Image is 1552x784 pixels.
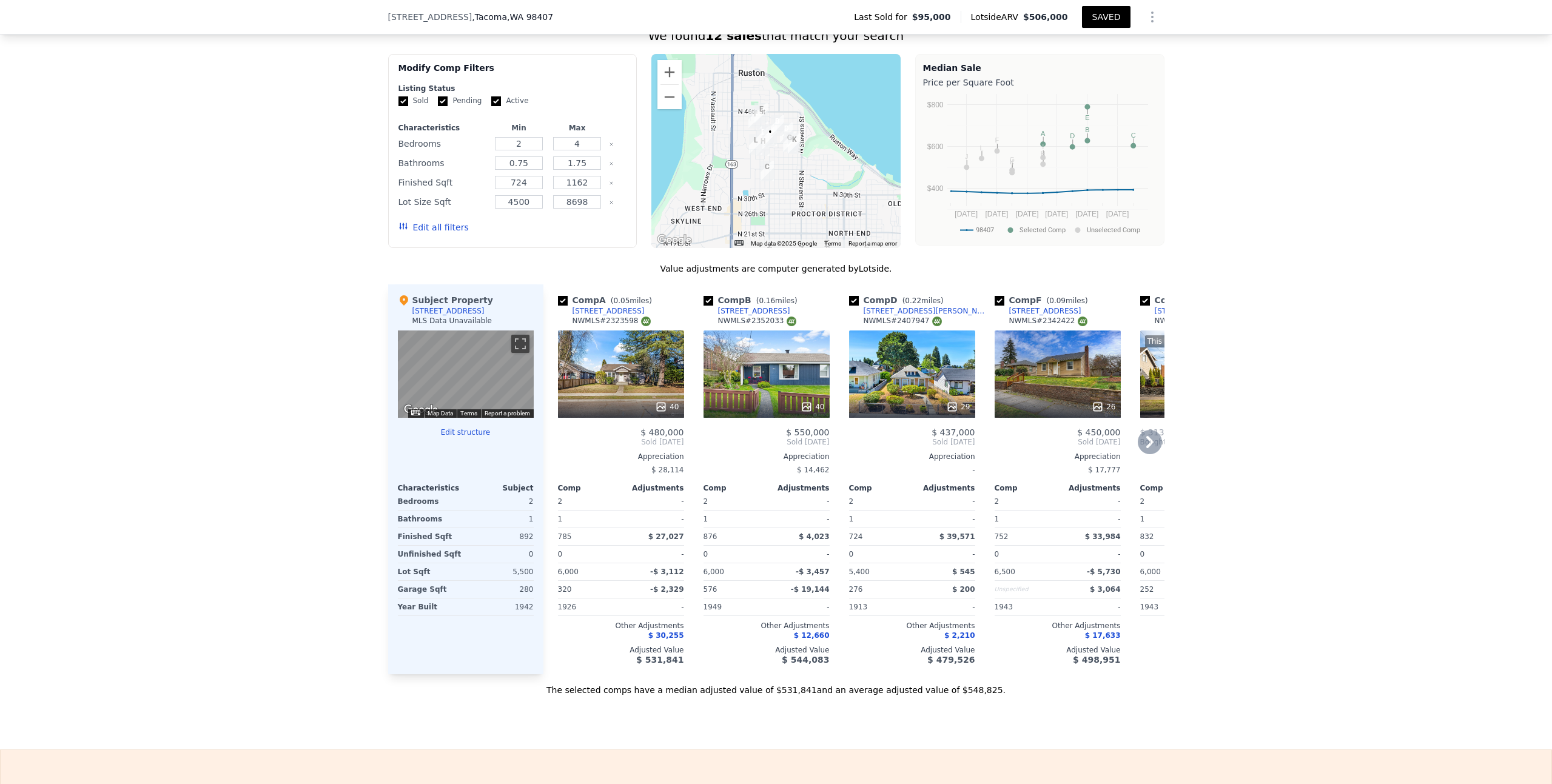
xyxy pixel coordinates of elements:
[657,85,682,109] button: Zoom out
[1155,316,1233,326] div: NWMLS # 2323355
[428,409,453,418] button: Map Data
[398,598,463,615] div: Year Built
[398,581,463,598] div: Garage Sqft
[927,142,943,151] text: $600
[398,193,488,210] div: Lot Size Sqft
[1075,210,1098,218] text: [DATE]
[623,546,684,563] div: -
[1145,335,1195,347] div: This is a Flip
[491,96,528,106] label: Active
[854,11,912,23] span: Last Sold for
[609,142,614,147] button: Clear
[388,674,1164,696] div: The selected comps have a median adjusted value of $531,841 and an average adjusted value of $548...
[398,84,627,93] div: Listing Status
[558,497,563,506] span: 2
[976,226,994,234] text: 98407
[1058,483,1121,493] div: Adjustments
[398,155,488,172] div: Bathrooms
[912,483,975,493] div: Adjustments
[1060,493,1121,510] div: -
[796,568,829,576] span: -$ 3,457
[468,528,534,545] div: 892
[1140,568,1161,576] span: 6,000
[915,511,975,528] div: -
[1092,401,1115,413] div: 26
[995,497,999,506] span: 2
[388,263,1164,275] div: Value adjustments are computer generated by Lotside .
[438,96,448,106] input: Pending
[704,437,830,447] span: Sold [DATE]
[654,232,694,248] a: Open this area in Google Maps (opens a new window)
[864,316,942,326] div: NWMLS # 2407947
[398,427,534,437] button: Edit structure
[923,91,1157,243] svg: A chart.
[927,655,975,665] span: $ 479,526
[650,568,684,576] span: -$ 3,112
[491,96,501,106] input: Active
[1087,226,1140,234] text: Unselected Comp
[704,532,717,541] span: 876
[797,466,829,474] span: $ 14,462
[551,123,604,133] div: Max
[704,497,708,506] span: 2
[912,11,951,23] span: $95,000
[849,483,912,493] div: Comp
[848,240,897,247] a: Report a map error
[388,27,1164,44] div: We found that match your search
[939,532,975,541] span: $ 39,571
[1140,585,1154,594] span: 252
[849,437,975,447] span: Sold [DATE]
[995,532,1009,541] span: 752
[558,568,579,576] span: 6,000
[764,126,777,146] div: 5016 N 39th St
[1140,427,1183,437] span: $ 313,500
[971,11,1023,23] span: Lotside ARV
[1042,143,1044,150] text: I
[905,297,921,305] span: 0.22
[609,161,614,166] button: Clear
[849,568,870,576] span: 5,400
[1155,306,1227,316] div: [STREET_ADDRESS]
[849,306,990,316] a: [STREET_ADDRESS][PERSON_NAME]
[849,585,863,594] span: 276
[398,483,466,493] div: Characteristics
[751,297,802,305] span: ( miles)
[769,511,830,528] div: -
[558,585,572,594] span: 320
[1140,532,1154,541] span: 832
[1040,150,1045,157] text: H
[511,335,529,353] button: Toggle fullscreen view
[767,483,830,493] div: Adjustments
[849,598,910,615] div: 1913
[771,115,784,136] div: 4110 N Ferdinand St
[492,123,545,133] div: Min
[915,598,975,615] div: -
[1060,598,1121,615] div: -
[759,297,775,305] span: 0.16
[704,550,708,558] span: 0
[704,568,724,576] span: 6,000
[1009,156,1015,163] text: G
[401,402,441,418] a: Open this area in Google Maps (opens a new window)
[558,511,619,528] div: 1
[1077,427,1120,437] span: $ 450,000
[1140,452,1266,461] div: Appreciation
[558,294,657,306] div: Comp A
[927,101,943,109] text: $800
[558,306,645,316] a: [STREET_ADDRESS]
[995,294,1093,306] div: Comp F
[769,493,830,510] div: -
[704,452,830,461] div: Appreciation
[1088,466,1120,474] span: $ 17,777
[1140,598,1201,615] div: 1943
[1041,130,1046,137] text: A
[401,402,441,418] img: Google
[704,621,830,631] div: Other Adjustments
[849,532,863,541] span: 724
[1140,497,1145,506] span: 2
[468,511,534,528] div: 1
[558,532,572,541] span: 785
[704,598,764,615] div: 1949
[623,598,684,615] div: -
[915,493,975,510] div: -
